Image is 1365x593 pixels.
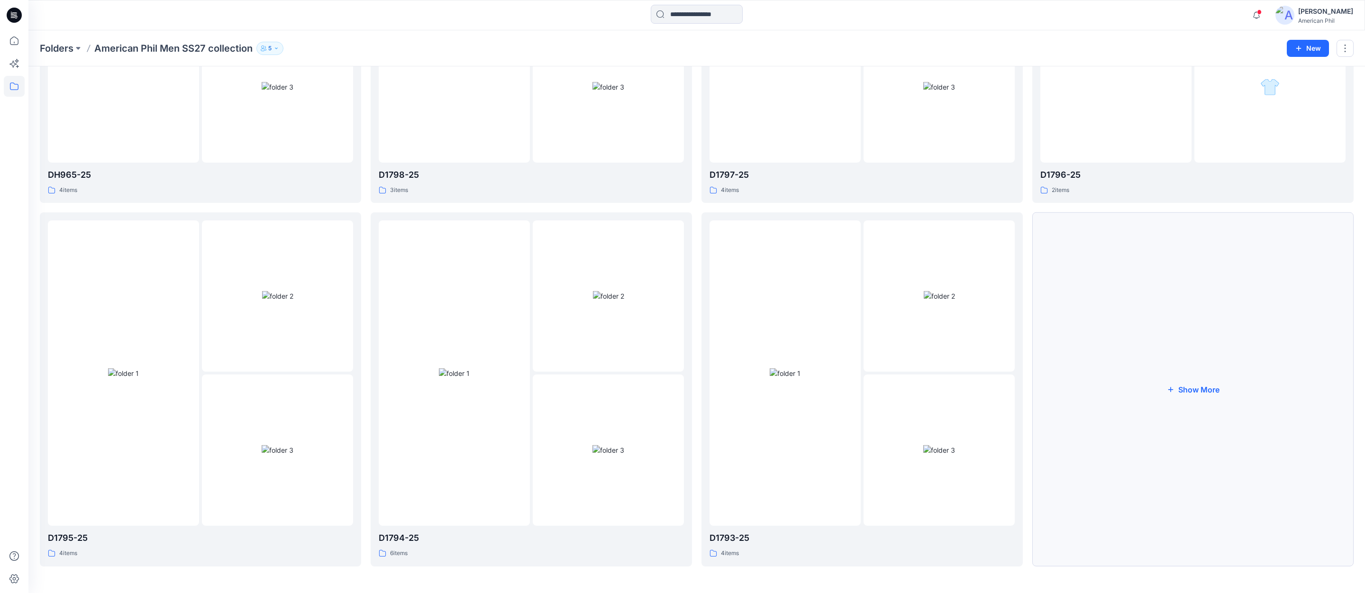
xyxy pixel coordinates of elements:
p: 3 items [390,185,408,195]
img: folder 3 [1260,77,1280,97]
button: 5 [256,42,283,55]
img: folder 3 [592,82,624,92]
img: folder 1 [770,368,801,378]
a: Folders [40,42,73,55]
img: folder 3 [923,445,955,455]
p: 4 items [721,185,739,195]
img: folder 3 [262,82,293,92]
a: folder 1folder 2folder 3D1794-256items [371,212,692,566]
button: New [1287,40,1329,57]
p: 5 [268,43,272,54]
img: folder 2 [924,291,955,301]
p: 4 items [59,548,77,558]
p: DH965-25 [48,168,353,182]
p: 4 items [59,185,77,195]
img: folder 1 [439,368,470,378]
p: D1793-25 [710,531,1015,545]
p: D1795-25 [48,531,353,545]
img: folder 3 [262,445,293,455]
div: American Phil [1298,17,1353,24]
p: American Phil Men SS27 collection [94,42,253,55]
p: 4 items [721,548,739,558]
img: folder 3 [923,82,955,92]
p: 2 items [1052,185,1069,195]
img: folder 3 [592,445,624,455]
p: D1797-25 [710,168,1015,182]
a: folder 1folder 2folder 3D1795-254items [40,212,361,566]
p: D1794-25 [379,531,684,545]
img: avatar [1275,6,1294,25]
div: [PERSON_NAME] [1298,6,1353,17]
img: folder 2 [593,291,624,301]
img: folder 2 [262,291,293,301]
img: folder 1 [108,368,139,378]
a: folder 1folder 2folder 3D1793-254items [701,212,1023,566]
p: D1798-25 [379,168,684,182]
button: Show More [1032,212,1354,566]
p: D1796-25 [1040,168,1346,182]
p: 6 items [390,548,408,558]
